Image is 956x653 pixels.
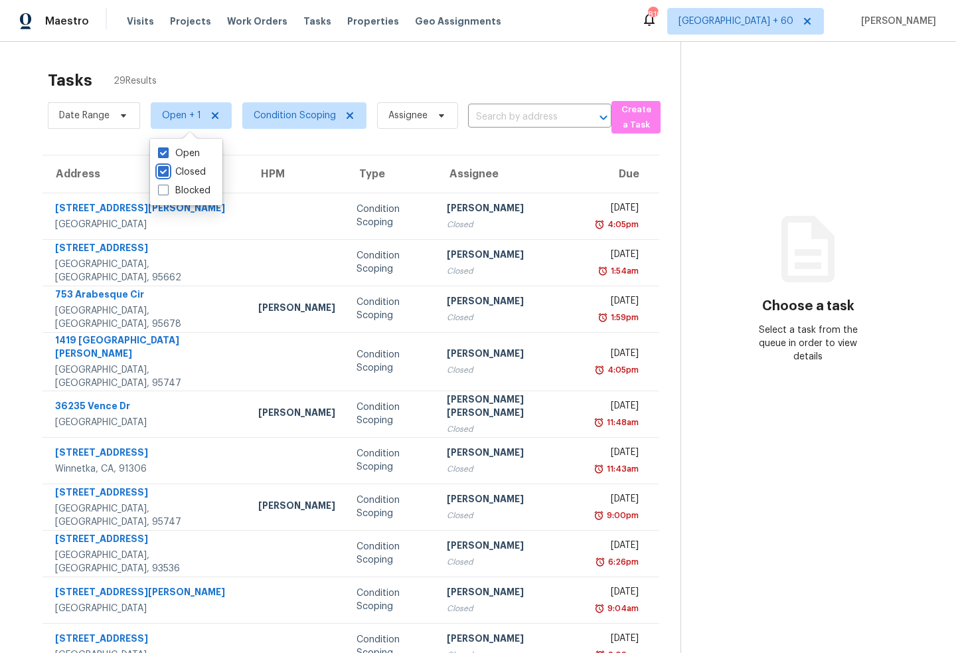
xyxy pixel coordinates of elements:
[55,446,237,462] div: [STREET_ADDRESS]
[608,311,639,324] div: 1:59pm
[447,585,576,602] div: [PERSON_NAME]
[447,422,576,436] div: Closed
[258,406,335,422] div: [PERSON_NAME]
[357,348,426,375] div: Condition Scoping
[59,109,110,122] span: Date Range
[447,539,576,555] div: [PERSON_NAME]
[447,632,576,648] div: [PERSON_NAME]
[594,462,604,476] img: Overdue Alarm Icon
[55,218,237,231] div: [GEOGRAPHIC_DATA]
[595,555,605,569] img: Overdue Alarm Icon
[597,294,639,311] div: [DATE]
[254,109,336,122] span: Condition Scoping
[605,555,639,569] div: 6:26pm
[447,446,576,462] div: [PERSON_NAME]
[415,15,501,28] span: Geo Assignments
[48,74,92,87] h2: Tasks
[447,248,576,264] div: [PERSON_NAME]
[447,347,576,363] div: [PERSON_NAME]
[594,416,604,429] img: Overdue Alarm Icon
[597,399,639,416] div: [DATE]
[357,296,426,322] div: Condition Scoping
[447,509,576,522] div: Closed
[357,401,426,427] div: Condition Scoping
[357,587,426,613] div: Condition Scoping
[357,249,426,276] div: Condition Scoping
[158,165,206,179] label: Closed
[604,509,639,522] div: 9:00pm
[608,264,639,278] div: 1:54am
[45,15,89,28] span: Maestro
[447,555,576,569] div: Closed
[648,8,657,21] div: 819
[745,324,872,363] div: Select a task from the queue in order to view details
[55,502,237,529] div: [GEOGRAPHIC_DATA], [GEOGRAPHIC_DATA], 95747
[762,300,854,313] h3: Choose a task
[447,363,576,377] div: Closed
[468,107,574,128] input: Search by address
[55,632,237,648] div: [STREET_ADDRESS]
[594,602,605,615] img: Overdue Alarm Icon
[604,416,639,429] div: 11:48am
[447,264,576,278] div: Closed
[346,155,436,193] th: Type
[594,108,613,127] button: Open
[158,184,210,197] label: Blocked
[436,155,587,193] th: Assignee
[597,585,639,602] div: [DATE]
[258,301,335,318] div: [PERSON_NAME]
[856,15,936,28] span: [PERSON_NAME]
[55,416,237,429] div: [GEOGRAPHIC_DATA]
[388,109,428,122] span: Assignee
[605,218,639,231] div: 4:05pm
[127,15,154,28] span: Visits
[594,363,605,377] img: Overdue Alarm Icon
[55,602,237,615] div: [GEOGRAPHIC_DATA]
[447,393,576,422] div: [PERSON_NAME] [PERSON_NAME]
[587,155,660,193] th: Due
[597,248,639,264] div: [DATE]
[618,102,654,133] span: Create a Task
[357,494,426,520] div: Condition Scoping
[227,15,287,28] span: Work Orders
[55,258,237,284] div: [GEOGRAPHIC_DATA], [GEOGRAPHIC_DATA], 95662
[597,446,639,462] div: [DATE]
[447,602,576,615] div: Closed
[611,101,661,134] button: Create a Task
[55,201,237,218] div: [STREET_ADDRESS][PERSON_NAME]
[170,15,211,28] span: Projects
[605,602,639,615] div: 9:04am
[597,264,608,278] img: Overdue Alarm Icon
[597,492,639,509] div: [DATE]
[55,486,237,502] div: [STREET_ADDRESS]
[55,363,237,390] div: [GEOGRAPHIC_DATA], [GEOGRAPHIC_DATA], 95747
[604,462,639,476] div: 11:43am
[357,540,426,567] div: Condition Scoping
[447,311,576,324] div: Closed
[303,17,331,26] span: Tasks
[447,201,576,218] div: [PERSON_NAME]
[678,15,793,28] span: [GEOGRAPHIC_DATA] + 60
[55,462,237,476] div: Winnetka, CA, 91306
[597,539,639,555] div: [DATE]
[447,294,576,311] div: [PERSON_NAME]
[357,203,426,229] div: Condition Scoping
[162,109,201,122] span: Open + 1
[55,549,237,575] div: [GEOGRAPHIC_DATA], [GEOGRAPHIC_DATA], 93536
[605,363,639,377] div: 4:05pm
[55,399,237,416] div: 36235 Vence Dr
[55,333,237,363] div: 1419 [GEOGRAPHIC_DATA][PERSON_NAME]
[158,147,200,160] label: Open
[597,632,639,648] div: [DATE]
[55,532,237,549] div: [STREET_ADDRESS]
[594,218,605,231] img: Overdue Alarm Icon
[447,492,576,509] div: [PERSON_NAME]
[42,155,248,193] th: Address
[347,15,399,28] span: Properties
[597,201,639,218] div: [DATE]
[248,155,346,193] th: HPM
[594,509,604,522] img: Overdue Alarm Icon
[114,74,157,88] span: 29 Results
[55,585,237,602] div: [STREET_ADDRESS][PERSON_NAME]
[597,311,608,324] img: Overdue Alarm Icon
